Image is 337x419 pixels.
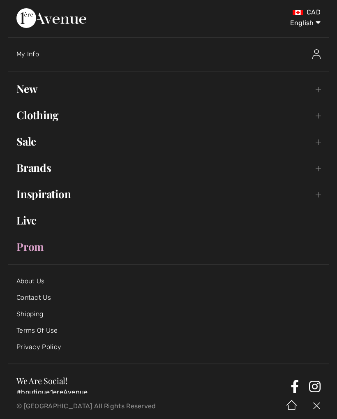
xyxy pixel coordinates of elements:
[16,326,58,334] a: Terms Of Use
[16,377,287,385] h3: We Are Social!
[291,380,299,393] a: Facebook
[8,185,329,203] a: Inspiration
[312,49,321,59] img: My Info
[8,106,329,124] a: Clothing
[8,211,329,229] a: Live
[16,277,44,285] a: About Us
[16,8,86,28] img: 1ère Avenue
[304,394,329,419] img: X
[16,50,39,58] span: My Info
[8,238,329,256] a: Prom
[16,403,199,409] p: © [GEOGRAPHIC_DATA] All Rights Reserved
[16,343,61,351] a: Privacy Policy
[279,394,304,419] img: Home
[16,294,51,301] a: Contact Us
[8,80,329,98] a: New
[199,8,321,16] div: CAD
[16,388,287,396] p: #boutique1ereAvenue
[8,159,329,177] a: Brands
[16,41,329,67] a: My InfoMy Info
[16,310,43,318] a: Shipping
[309,380,321,393] a: Instagram
[8,132,329,150] a: Sale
